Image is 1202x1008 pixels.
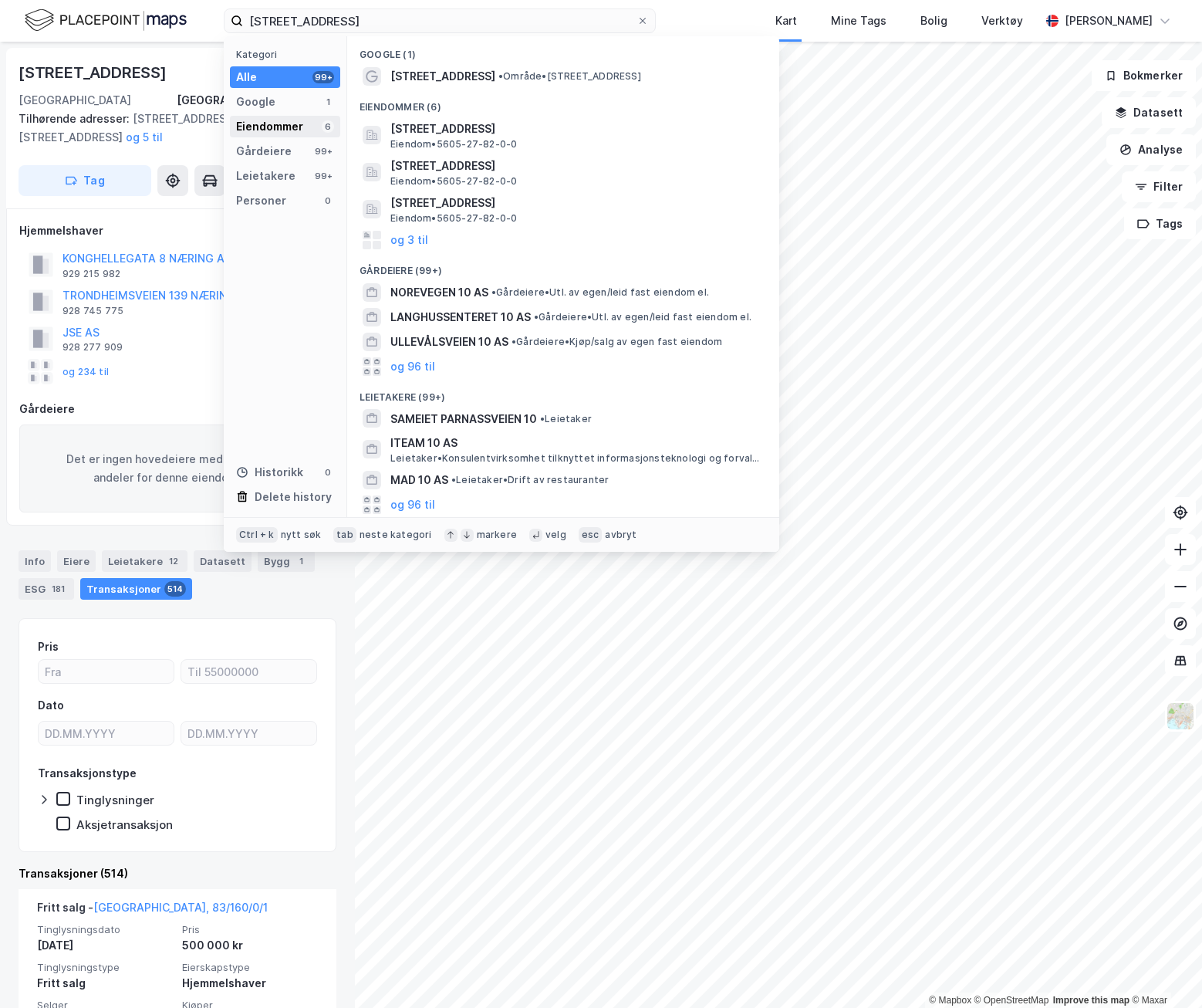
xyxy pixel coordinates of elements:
div: Historikk [236,463,303,482]
div: Mine Tags [831,12,886,30]
button: og 96 til [390,357,435,376]
div: [GEOGRAPHIC_DATA] [19,91,131,110]
span: • [512,336,516,347]
div: velg [545,529,566,541]
div: Pris [38,638,59,656]
span: ITEAM 10 AS [390,434,761,452]
div: Hjemmelshaver [182,974,318,993]
div: Leietakere [236,167,295,185]
div: 99+ [312,170,334,182]
div: [DATE] [37,936,173,955]
div: Google [236,93,275,111]
span: [STREET_ADDRESS] [390,120,761,138]
button: Bokmerker [1092,60,1196,91]
div: Eiere [57,550,96,572]
div: Bygg [258,550,315,572]
input: DD.MM.YYYY [181,722,316,745]
span: Gårdeiere • Kjøp/salg av egen fast eiendom [512,336,722,348]
span: Tinglysningstype [37,961,173,974]
input: Til 55000000 [181,660,316,683]
span: • [498,70,503,82]
div: Gårdeiere (99+) [347,252,779,280]
div: Transaksjonstype [38,764,137,783]
div: ESG [19,578,74,600]
span: SAMEIET PARNASSVEIEN 10 [390,410,537,428]
span: • [534,311,539,323]
button: Datasett [1102,97,1196,128]
div: 1 [322,96,334,108]
input: Søk på adresse, matrikkel, gårdeiere, leietakere eller personer [243,9,636,32]
div: Gårdeiere [19,400,336,418]
span: [STREET_ADDRESS] [390,67,495,86]
span: [STREET_ADDRESS] [390,157,761,175]
div: Info [19,550,51,572]
span: ULLEVÅLSVEIEN 10 AS [390,333,508,351]
div: [GEOGRAPHIC_DATA], 83/160 [177,91,336,110]
button: og 96 til [390,496,435,514]
div: Transaksjoner (514) [19,864,336,883]
button: Analyse [1106,134,1196,165]
div: 99+ [312,145,334,157]
span: [STREET_ADDRESS] [390,194,761,212]
div: Eiendommer (6) [347,89,779,117]
div: 929 215 982 [62,268,120,280]
div: 1 [293,553,309,569]
span: LANGHUSSENTERET 10 AS [390,308,531,326]
div: Kategori [236,49,340,60]
div: Bolig [920,12,947,30]
div: Alle [236,68,257,86]
div: Eiendommer [236,117,303,136]
div: markere [477,529,517,541]
span: • [491,286,496,298]
div: 0 [322,466,334,479]
span: Tinglysningsdato [37,923,173,936]
div: 99+ [312,71,334,83]
div: Gårdeiere [236,142,292,161]
div: avbryt [605,529,636,541]
span: Leietaker [540,413,592,425]
div: Hjemmelshaver [19,222,336,240]
div: 928 745 775 [62,305,123,317]
button: Tags [1124,208,1196,239]
div: Kontrollprogram for chat [1125,934,1202,1008]
div: esc [579,527,603,543]
div: Tinglysninger [76,793,154,807]
span: Eierskapstype [182,961,318,974]
div: Fritt salg [37,974,173,993]
button: og 3 til [390,231,428,249]
span: NOREVEGEN 10 AS [390,283,488,302]
div: 181 [49,581,68,597]
span: Eiendom • 5605-27-82-0-0 [390,212,517,225]
div: Google (1) [347,36,779,64]
div: 928 277 909 [62,341,123,353]
div: Verktøy [981,12,1023,30]
div: [STREET_ADDRESS] [19,60,170,85]
a: OpenStreetMap [974,995,1049,1006]
span: Gårdeiere • Utl. av egen/leid fast eiendom el. [491,286,709,299]
div: Ctrl + k [236,527,278,543]
span: Område • [STREET_ADDRESS] [498,70,641,83]
span: MAD 10 AS [390,471,448,489]
div: Dato [38,696,64,715]
div: tab [333,527,356,543]
span: Leietaker • Drift av restauranter [451,474,609,486]
div: Det er ingen hovedeiere med signifikante andeler for denne eiendommen [19,425,336,512]
div: Datasett [194,550,252,572]
button: Tag [19,165,151,196]
div: Leietakere [102,550,187,572]
span: • [540,413,545,425]
span: Pris [182,923,318,936]
span: Leietaker • Konsulentvirksomhet tilknyttet informasjonsteknologi og forvaltning og drift av IT-sy... [390,452,764,465]
span: Tilhørende adresser: [19,112,133,125]
div: 514 [164,581,186,597]
span: • [451,474,456,485]
a: Improve this map [1053,995,1129,1006]
a: [GEOGRAPHIC_DATA], 83/160/0/1 [93,901,268,914]
div: 12 [166,553,181,569]
img: logo.f888ab2527a4732fd821a326f86c7f29.svg [25,7,187,34]
input: DD.MM.YYYY [39,722,174,745]
div: Aksjetransaksjon [76,817,173,832]
img: Z [1166,702,1195,731]
a: Mapbox [929,995,971,1006]
div: [PERSON_NAME] [1065,12,1153,30]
